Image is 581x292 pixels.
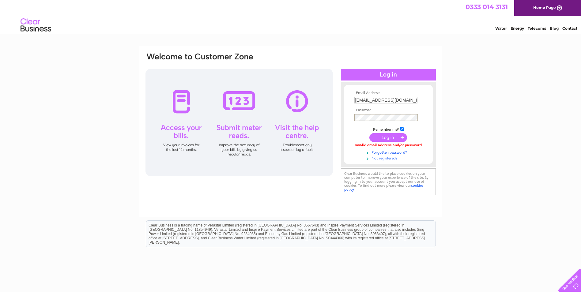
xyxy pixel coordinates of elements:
a: 0333 014 3131 [466,3,508,11]
input: Submit [369,133,407,142]
a: Telecoms [528,26,546,31]
keeper-lock: Open Keeper Popup [410,114,417,121]
a: cookies policy [344,183,423,192]
a: Blog [550,26,559,31]
a: Energy [511,26,524,31]
img: logo.png [20,16,51,35]
a: Contact [562,26,577,31]
div: Invalid email address and/or password [354,143,422,148]
a: Not registered? [354,155,424,161]
td: Remember me? [353,126,424,132]
div: Clear Business would like to place cookies on your computer to improve your experience of the sit... [341,168,436,195]
div: Clear Business is a trading name of Verastar Limited (registered in [GEOGRAPHIC_DATA] No. 3667643... [146,3,436,30]
a: Water [495,26,507,31]
th: Password: [353,108,424,112]
th: Email Address: [353,91,424,95]
a: Forgotten password? [354,149,424,155]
